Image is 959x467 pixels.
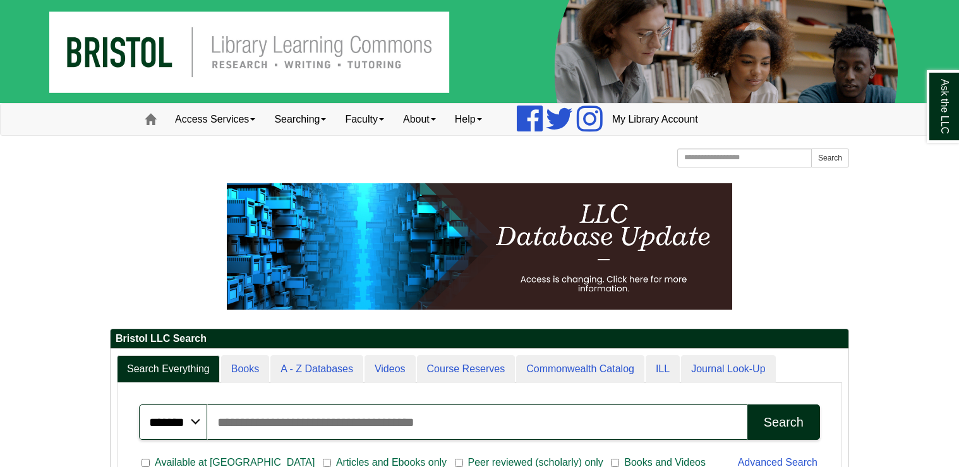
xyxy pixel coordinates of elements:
[646,355,680,384] a: ILL
[445,104,492,135] a: Help
[394,104,445,135] a: About
[417,355,516,384] a: Course Reserves
[117,355,220,384] a: Search Everything
[603,104,708,135] a: My Library Account
[227,183,732,310] img: HTML tutorial
[811,149,849,167] button: Search
[747,404,820,440] button: Search
[221,355,269,384] a: Books
[764,415,804,430] div: Search
[516,355,644,384] a: Commonwealth Catalog
[111,329,848,349] h2: Bristol LLC Search
[166,104,265,135] a: Access Services
[335,104,394,135] a: Faculty
[681,355,775,384] a: Journal Look-Up
[270,355,363,384] a: A - Z Databases
[365,355,416,384] a: Videos
[265,104,335,135] a: Searching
